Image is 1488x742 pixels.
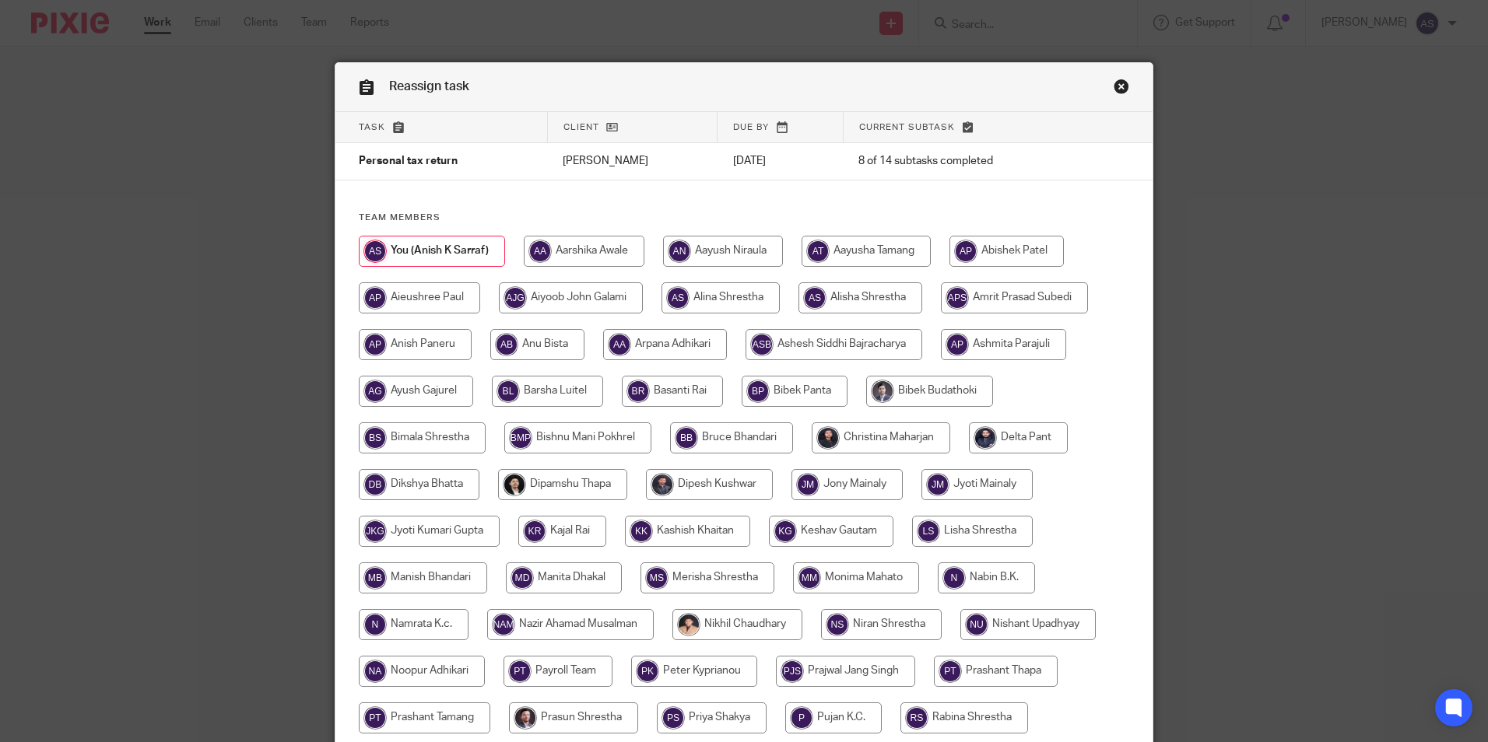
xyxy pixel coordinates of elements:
span: Task [359,123,385,131]
span: Client [563,123,599,131]
span: Current subtask [859,123,955,131]
p: [PERSON_NAME] [563,153,701,169]
h4: Team members [359,212,1129,224]
td: 8 of 14 subtasks completed [843,143,1084,180]
a: Close this dialog window [1114,79,1129,100]
span: Personal tax return [359,156,458,167]
span: Due by [733,123,769,131]
p: [DATE] [733,153,828,169]
span: Reassign task [389,80,469,93]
